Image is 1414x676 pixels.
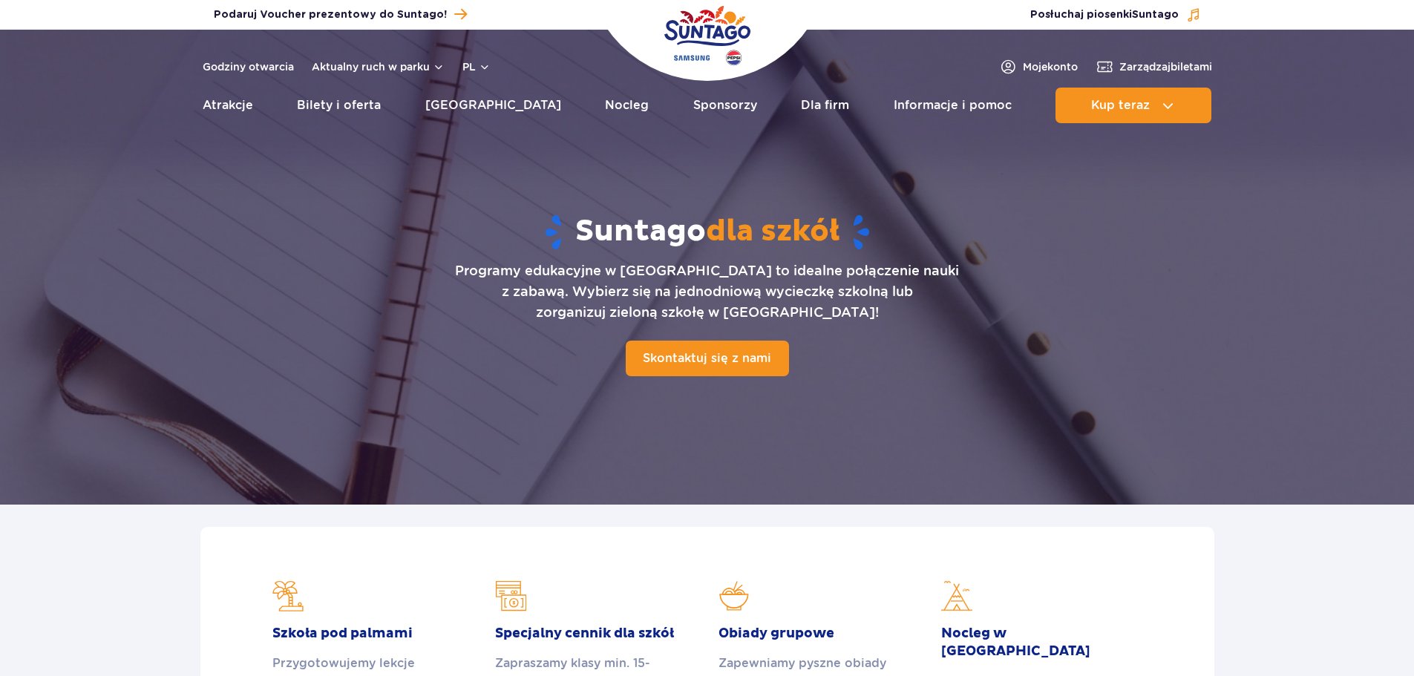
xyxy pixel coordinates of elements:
[1055,88,1211,123] button: Kup teraz
[693,88,757,123] a: Sponsorzy
[312,61,445,73] button: Aktualny ruch w parku
[626,341,789,376] a: Skontaktuj się z nami
[643,351,771,365] span: Skontaktuj się z nami
[462,59,491,74] button: pl
[1023,59,1078,74] span: Moje konto
[941,625,1142,660] h2: Nocleg w [GEOGRAPHIC_DATA]
[272,625,473,643] h2: Szkoła pod palmami
[706,213,839,250] span: dla szkół
[203,88,253,123] a: Atrakcje
[214,4,467,24] a: Podaruj Voucher prezentowy do Suntago!
[1119,59,1212,74] span: Zarządzaj biletami
[605,88,649,123] a: Nocleg
[230,213,1185,252] h1: Suntago
[495,625,695,643] h2: Specjalny cennik dla szkół
[894,88,1012,123] a: Informacje i pomoc
[1096,58,1212,76] a: Zarządzajbiletami
[999,58,1078,76] a: Mojekonto
[1030,7,1201,22] button: Posłuchaj piosenkiSuntago
[1091,99,1150,112] span: Kup teraz
[801,88,849,123] a: Dla firm
[203,59,294,74] a: Godziny otwarcia
[214,7,447,22] span: Podaruj Voucher prezentowy do Suntago!
[1030,7,1179,22] span: Posłuchaj piosenki
[719,625,919,643] h2: Obiady grupowe
[425,88,561,123] a: [GEOGRAPHIC_DATA]
[1132,10,1179,20] span: Suntago
[297,88,381,123] a: Bilety i oferta
[455,260,959,323] p: Programy edukacyjne w [GEOGRAPHIC_DATA] to idealne połączenie nauki z zabawą. Wybierz się na jedn...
